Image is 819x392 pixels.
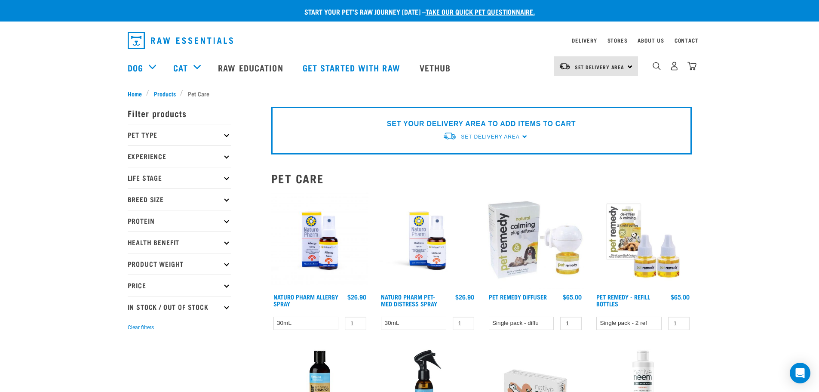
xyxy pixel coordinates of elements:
a: About Us [638,39,664,42]
p: Product Weight [128,253,231,275]
a: Pet Remedy - Refill Bottles [596,295,650,305]
input: 1 [560,317,582,330]
p: In Stock / Out Of Stock [128,296,231,318]
a: Dog [128,61,143,74]
p: Experience [128,145,231,167]
a: Contact [675,39,699,42]
nav: breadcrumbs [128,89,692,98]
a: Products [149,89,180,98]
a: Naturo Pharm Pet-Med Distress Spray [381,295,437,305]
span: Home [128,89,142,98]
div: $26.90 [347,293,366,300]
img: 2023 AUG RE Product1728 [271,192,369,290]
img: Pet Remedy [487,192,584,290]
input: 1 [453,317,474,330]
button: Clear filters [128,324,154,331]
div: $65.00 [563,293,582,300]
a: Home [128,89,147,98]
span: Set Delivery Area [575,65,625,68]
img: home-icon@2x.png [687,62,696,71]
input: 1 [345,317,366,330]
p: SET YOUR DELIVERY AREA TO ADD ITEMS TO CART [387,119,576,129]
p: Filter products [128,102,231,124]
a: Vethub [411,50,462,85]
p: Breed Size [128,188,231,210]
img: Raw Essentials Logo [128,32,233,49]
img: home-icon-1@2x.png [653,62,661,70]
input: 1 [668,317,690,330]
span: Set Delivery Area [461,134,519,140]
a: Cat [173,61,188,74]
p: Price [128,275,231,296]
img: Pet remedy refills [594,192,692,290]
h2: Pet Care [271,172,692,185]
nav: dropdown navigation [121,28,699,52]
span: Products [154,89,176,98]
a: Naturo Pharm Allergy Spray [273,295,338,305]
a: Get started with Raw [294,50,411,85]
p: Life Stage [128,167,231,188]
a: take our quick pet questionnaire. [426,9,535,13]
a: Stores [607,39,628,42]
p: Protein [128,210,231,231]
img: RE Product Shoot 2023 Nov8635 [379,192,476,290]
img: van-moving.png [443,132,457,141]
a: Pet Remedy Diffuser [489,295,547,298]
p: Health Benefit [128,231,231,253]
a: Delivery [572,39,597,42]
div: Open Intercom Messenger [790,363,810,383]
img: user.png [670,62,679,71]
p: Pet Type [128,124,231,145]
div: $65.00 [671,293,690,300]
a: Raw Education [209,50,294,85]
img: van-moving.png [559,62,571,70]
div: $26.90 [455,293,474,300]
